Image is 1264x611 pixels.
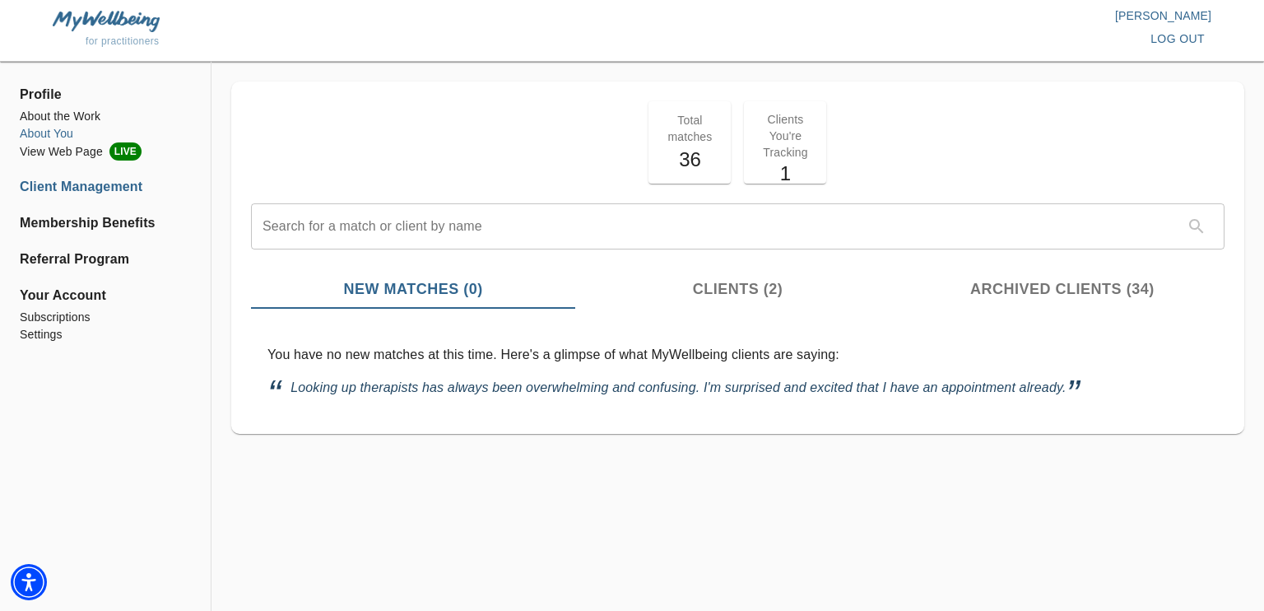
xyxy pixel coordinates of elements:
[20,177,191,197] a: Client Management
[20,250,191,269] a: Referral Program
[11,564,47,600] div: Accessibility Menu
[585,278,890,301] span: Clients (2)
[754,111,816,161] p: Clients You're Tracking
[632,7,1211,24] p: [PERSON_NAME]
[1150,29,1205,49] span: log out
[20,286,191,305] span: Your Account
[53,11,160,31] img: MyWellbeing
[754,161,816,187] h5: 1
[658,112,721,145] p: Total matches
[20,108,191,125] a: About the Work
[267,378,1208,398] p: Looking up therapists has always been overwhelming and confusing. I'm surprised and excited that ...
[20,125,191,142] a: About You
[20,309,191,326] a: Subscriptions
[20,142,191,161] a: View Web PageLIVE
[20,326,191,343] a: Settings
[86,35,160,47] span: for practitioners
[109,142,142,161] span: LIVE
[658,147,721,173] h5: 36
[267,345,1208,365] p: You have no new matches at this time. Here's a glimpse of what MyWellbeing clients are saying:
[910,278,1215,301] span: Archived Clients (34)
[1144,24,1211,54] button: log out
[20,142,191,161] li: View Web Page
[20,85,191,105] span: Profile
[20,213,191,233] a: Membership Benefits
[261,278,565,301] span: New Matches (0)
